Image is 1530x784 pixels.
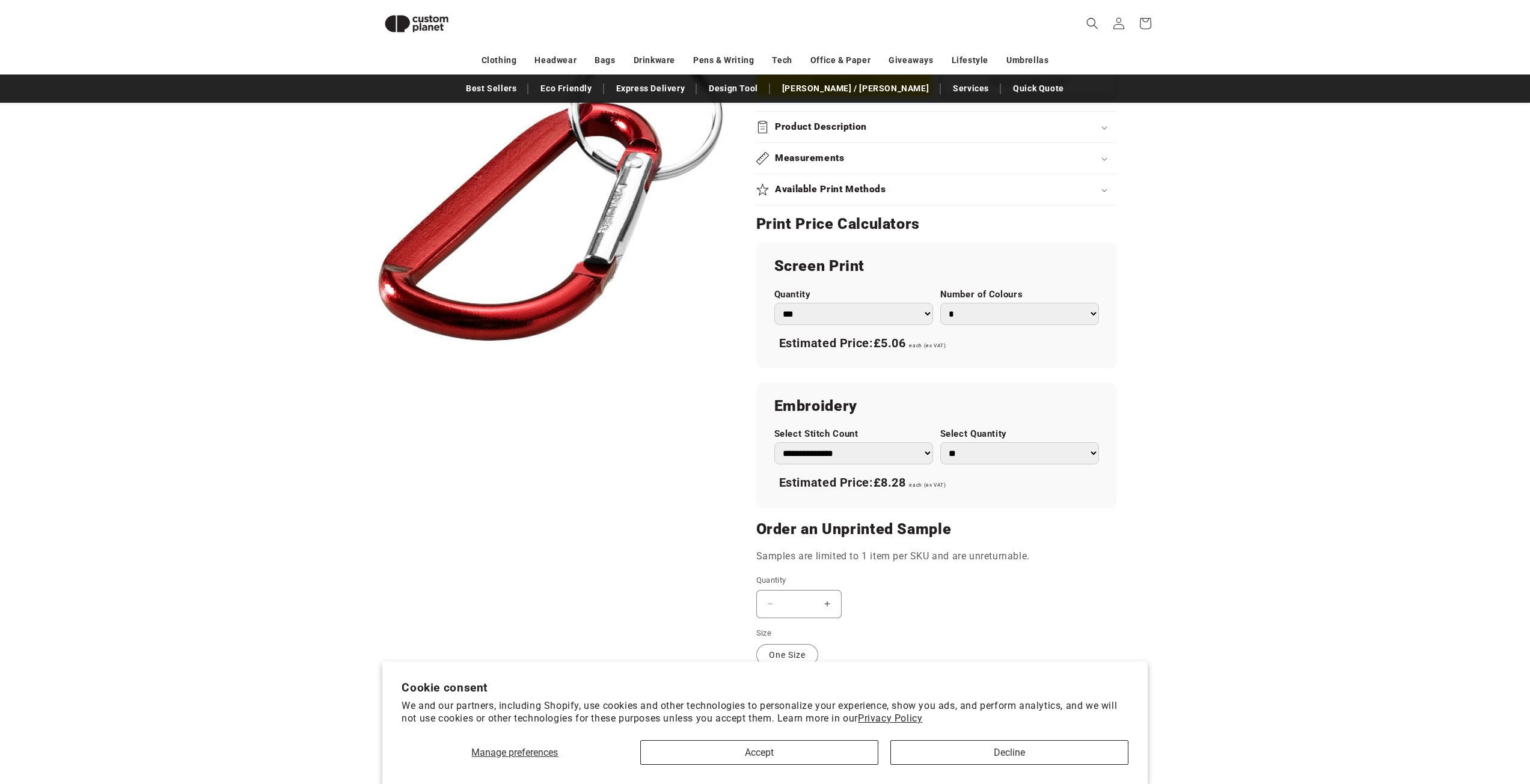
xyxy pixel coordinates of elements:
button: Manage preferences [402,740,628,765]
span: £8.28 [874,475,906,490]
a: [PERSON_NAME] / [PERSON_NAME] [776,78,935,99]
h2: Embroidery [774,397,1099,416]
label: One Size [756,644,818,666]
a: Best Sellers [460,78,522,99]
summary: Measurements [756,143,1117,174]
h2: Screen Print [774,257,1099,276]
a: Design Tool [703,78,764,99]
a: Tech [772,50,792,71]
a: Bags [595,50,615,71]
a: Giveaways [889,50,933,71]
a: Lifestyle [952,50,988,71]
a: Privacy Policy [858,713,922,724]
a: Umbrellas [1006,50,1048,71]
a: Services [947,78,995,99]
img: Custom Planet [375,5,459,43]
div: Estimated Price: [774,470,1099,496]
label: Select Stitch Count [774,428,933,440]
label: Number of Colours [940,289,1099,300]
a: Quick Quote [1007,78,1070,99]
h2: Product Description [775,121,867,133]
p: We and our partners, including Shopify, use cookies and other technologies to personalize your ex... [402,700,1128,725]
iframe: Chat Widget [1329,654,1530,784]
label: Quantity [774,289,933,300]
label: Select Quantity [940,428,1099,440]
h2: Print Price Calculators [756,214,1117,234]
span: each (ex VAT) [909,342,946,348]
span: Manage preferences [471,747,558,758]
a: Pens & Writing [693,50,754,71]
span: £5.06 [874,336,906,350]
a: Express Delivery [610,78,691,99]
a: Clothing [482,50,517,71]
a: Drinkware [634,50,675,71]
button: Decline [890,740,1128,765]
summary: Search [1079,10,1106,37]
label: Quantity [756,574,1021,586]
a: Office & Paper [810,50,871,71]
h2: Measurements [775,152,845,165]
legend: Size [756,627,773,639]
div: Estimated Price: [774,331,1099,356]
a: Headwear [534,50,577,71]
summary: Product Description [756,112,1117,142]
media-gallery: Gallery Viewer [375,18,726,369]
h2: Order an Unprinted Sample [756,520,1117,539]
button: Accept [640,740,878,765]
p: Samples are limited to 1 item per SKU and are unreturnable. [756,548,1117,565]
span: each (ex VAT) [909,482,946,488]
a: Eco Friendly [534,78,598,99]
h2: Cookie consent [402,681,1128,694]
h2: Available Print Methods [775,183,886,196]
summary: Available Print Methods [756,174,1117,205]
